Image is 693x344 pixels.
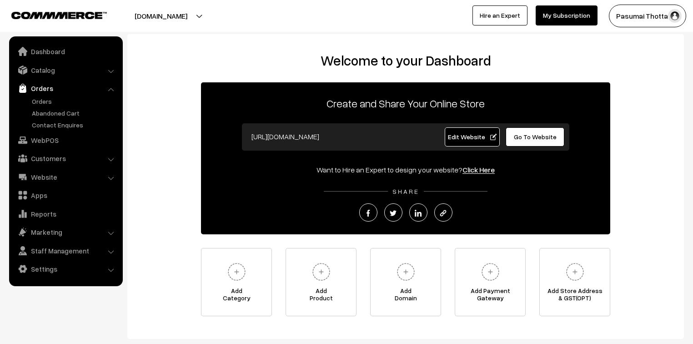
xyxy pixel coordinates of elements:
[11,43,120,60] a: Dashboard
[224,259,249,284] img: plus.svg
[309,259,334,284] img: plus.svg
[455,248,526,316] a: Add PaymentGateway
[286,248,357,316] a: AddProduct
[388,187,424,195] span: SHARE
[11,9,91,20] a: COMMMERCE
[472,5,527,25] a: Hire an Expert
[11,169,120,185] a: Website
[11,80,120,96] a: Orders
[371,287,441,305] span: Add Domain
[11,132,120,148] a: WebPOS
[562,259,588,284] img: plus.svg
[201,95,610,111] p: Create and Share Your Online Store
[201,248,272,316] a: AddCategory
[536,5,598,25] a: My Subscription
[370,248,441,316] a: AddDomain
[11,224,120,240] a: Marketing
[286,287,356,305] span: Add Product
[668,9,682,23] img: user
[445,127,500,147] a: Edit Website
[30,120,120,130] a: Contact Enquires
[393,259,418,284] img: plus.svg
[103,5,219,27] button: [DOMAIN_NAME]
[11,243,120,259] a: Staff Management
[540,287,610,305] span: Add Store Address & GST(OPT)
[11,261,120,277] a: Settings
[11,206,120,222] a: Reports
[506,127,564,147] a: Go To Website
[30,96,120,106] a: Orders
[478,259,503,284] img: plus.svg
[11,150,120,167] a: Customers
[455,287,525,305] span: Add Payment Gateway
[11,187,120,203] a: Apps
[514,133,557,141] span: Go To Website
[201,287,271,305] span: Add Category
[609,5,686,27] button: Pasumai Thotta…
[136,52,675,69] h2: Welcome to your Dashboard
[11,12,107,19] img: COMMMERCE
[462,165,495,174] a: Click Here
[201,164,610,175] div: Want to Hire an Expert to design your website?
[30,108,120,118] a: Abandoned Cart
[539,248,610,316] a: Add Store Address& GST(OPT)
[448,133,497,141] span: Edit Website
[11,62,120,78] a: Catalog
